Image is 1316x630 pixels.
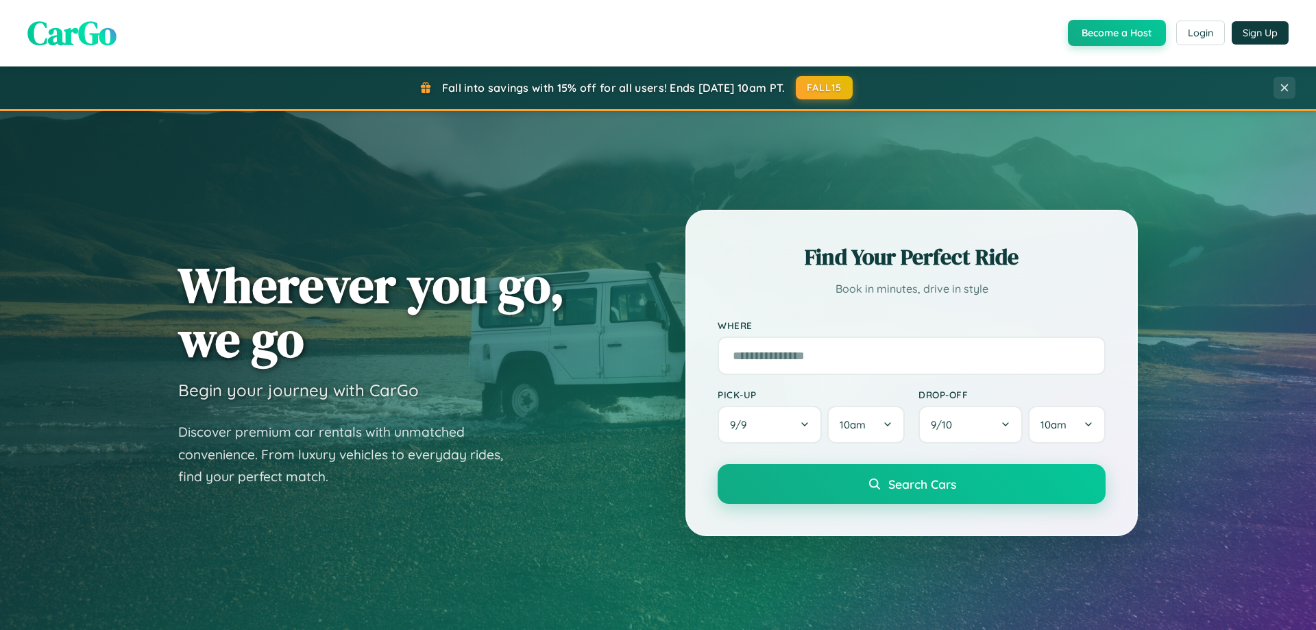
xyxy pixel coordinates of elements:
[888,476,956,492] span: Search Cars
[718,406,822,444] button: 9/9
[178,421,521,488] p: Discover premium car rentals with unmatched convenience. From luxury vehicles to everyday rides, ...
[840,418,866,431] span: 10am
[1176,21,1225,45] button: Login
[442,81,785,95] span: Fall into savings with 15% off for all users! Ends [DATE] 10am PT.
[718,319,1106,331] label: Where
[27,10,117,56] span: CarGo
[178,380,419,400] h3: Begin your journey with CarGo
[718,279,1106,299] p: Book in minutes, drive in style
[918,389,1106,400] label: Drop-off
[718,389,905,400] label: Pick-up
[730,418,753,431] span: 9 / 9
[1232,21,1289,45] button: Sign Up
[1068,20,1166,46] button: Become a Host
[1040,418,1067,431] span: 10am
[178,258,565,366] h1: Wherever you go, we go
[718,242,1106,272] h2: Find Your Perfect Ride
[796,76,853,99] button: FALL15
[1028,406,1106,444] button: 10am
[931,418,959,431] span: 9 / 10
[918,406,1023,444] button: 9/10
[827,406,905,444] button: 10am
[718,464,1106,504] button: Search Cars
